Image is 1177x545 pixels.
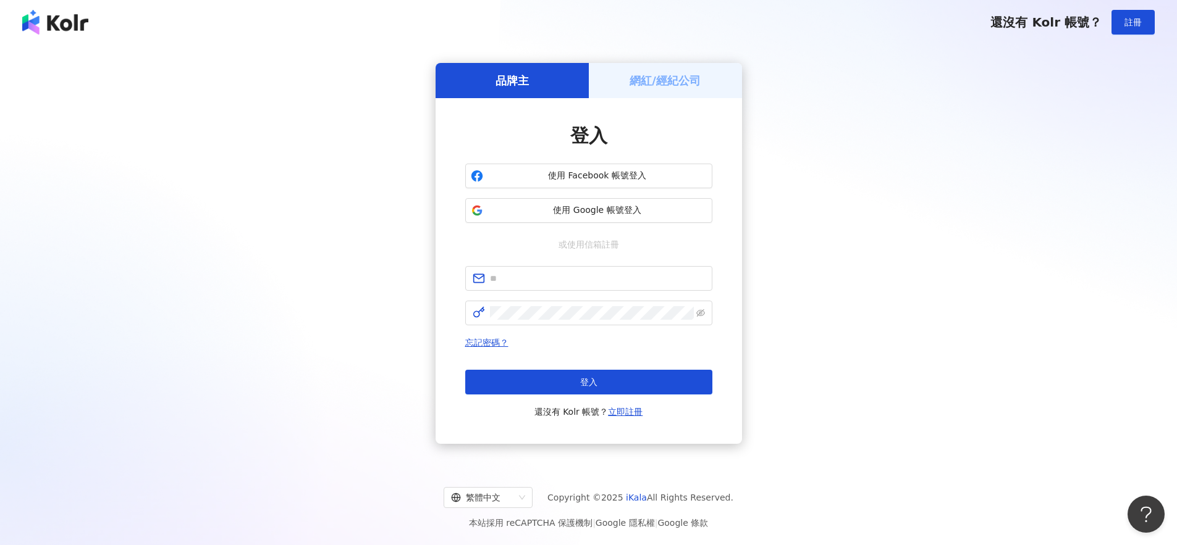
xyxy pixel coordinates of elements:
[657,518,708,528] a: Google 條款
[596,518,655,528] a: Google 隱私權
[990,15,1102,30] span: 還沒有 Kolr 帳號？
[488,170,707,182] span: 使用 Facebook 帳號登入
[626,493,647,502] a: iKala
[465,370,712,394] button: 登入
[22,10,88,35] img: logo
[696,309,705,317] span: eye-invisible
[1124,17,1142,27] span: 註冊
[534,404,643,419] span: 還沒有 Kolr 帳號？
[630,73,701,88] h5: 網紅/經紀公司
[1128,496,1165,533] iframe: Help Scout Beacon - Open
[1112,10,1155,35] button: 註冊
[593,518,596,528] span: |
[469,515,708,530] span: 本站採用 reCAPTCHA 保護機制
[451,488,514,507] div: 繁體中文
[550,238,628,251] span: 或使用信箱註冊
[496,73,529,88] h5: 品牌主
[465,164,712,188] button: 使用 Facebook 帳號登入
[488,204,707,217] span: 使用 Google 帳號登入
[608,407,643,417] a: 立即註冊
[465,338,508,347] a: 忘記密碼？
[465,198,712,223] button: 使用 Google 帳號登入
[547,490,733,505] span: Copyright © 2025 All Rights Reserved.
[570,125,607,146] span: 登入
[580,377,597,387] span: 登入
[655,518,658,528] span: |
